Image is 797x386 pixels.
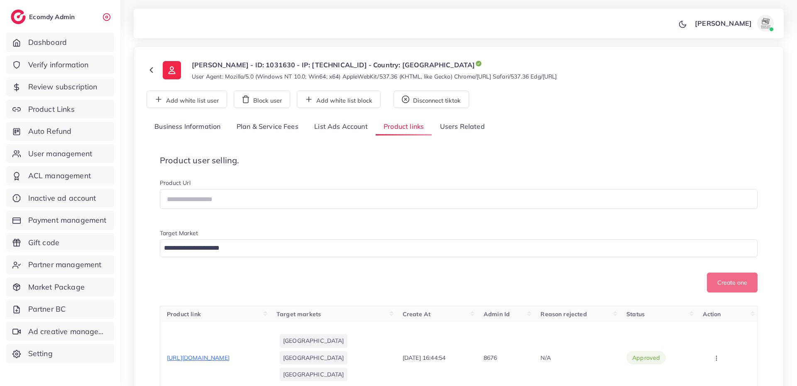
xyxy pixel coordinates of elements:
[28,148,92,159] span: User management
[695,18,752,28] p: [PERSON_NAME]
[306,118,376,136] a: List Ads Account
[161,242,747,255] input: Search for option
[280,368,347,381] li: [GEOGRAPHIC_DATA]
[6,122,114,141] a: Auto Refund
[29,13,77,21] h2: Ecomdy Admin
[28,104,75,115] span: Product Links
[280,351,347,364] li: [GEOGRAPHIC_DATA]
[229,118,306,136] a: Plan & Service Fees
[28,126,72,137] span: Auto Refund
[6,255,114,274] a: Partner management
[192,60,557,70] p: [PERSON_NAME] - ID: 1031630 - IP: [TECHNICAL_ID] - Country: [GEOGRAPHIC_DATA]
[192,72,557,81] small: User Agent: Mozilla/5.0 (Windows NT 10.0; Win64; x64) AppleWebKit/537.36 (KHTML, like Gecko) Chro...
[11,10,26,24] img: logo
[167,310,201,318] span: Product link
[6,100,114,119] a: Product Links
[376,118,432,136] a: Product links
[160,239,758,257] div: Search for option
[632,354,660,362] span: approved
[11,10,77,24] a: logoEcomdy Admin
[707,273,758,293] button: Create one
[297,91,381,108] button: Add white list block
[6,233,114,252] a: Gift code
[475,60,482,67] img: icon-tick.de4e08dc.svg
[160,155,758,165] h4: Product user selling.
[28,215,107,226] span: Payment management
[484,353,497,363] p: 8676
[280,334,347,347] li: [GEOGRAPHIC_DATA]
[6,278,114,297] a: Market Package
[28,81,98,92] span: Review subscription
[757,15,774,32] img: avatar
[6,144,114,163] a: User management
[540,354,550,361] span: N/A
[540,310,587,318] span: Reason rejected
[6,55,114,74] a: Verify information
[6,322,114,341] a: Ad creative management
[28,282,85,293] span: Market Package
[28,326,108,337] span: Ad creative management
[6,189,114,208] a: Inactive ad account
[626,310,645,318] span: Status
[484,310,510,318] span: Admin Id
[234,91,290,108] button: Block user
[28,237,59,248] span: Gift code
[6,77,114,96] a: Review subscription
[28,170,91,181] span: ACL management
[6,166,114,185] a: ACL management
[160,229,198,237] label: Target Market
[28,59,89,70] span: Verify information
[394,91,469,108] button: Disconnect tiktok
[28,193,96,204] span: Inactive ad account
[276,310,321,318] span: Target markets
[703,310,721,318] span: Action
[6,33,114,52] a: Dashboard
[403,310,430,318] span: Create At
[6,211,114,230] a: Payment management
[6,344,114,363] a: Setting
[28,37,67,48] span: Dashboard
[432,118,492,136] a: Users Related
[28,348,53,359] span: Setting
[403,353,445,363] p: [DATE] 16:44:54
[160,179,191,187] label: Product Url
[28,259,102,270] span: Partner management
[690,15,777,32] a: [PERSON_NAME]avatar
[28,304,66,315] span: Partner BC
[6,300,114,319] a: Partner BC
[167,354,230,361] span: [URL][DOMAIN_NAME]
[163,61,181,79] img: ic-user-info.36bf1079.svg
[147,118,229,136] a: Business Information
[147,91,227,108] button: Add white list user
